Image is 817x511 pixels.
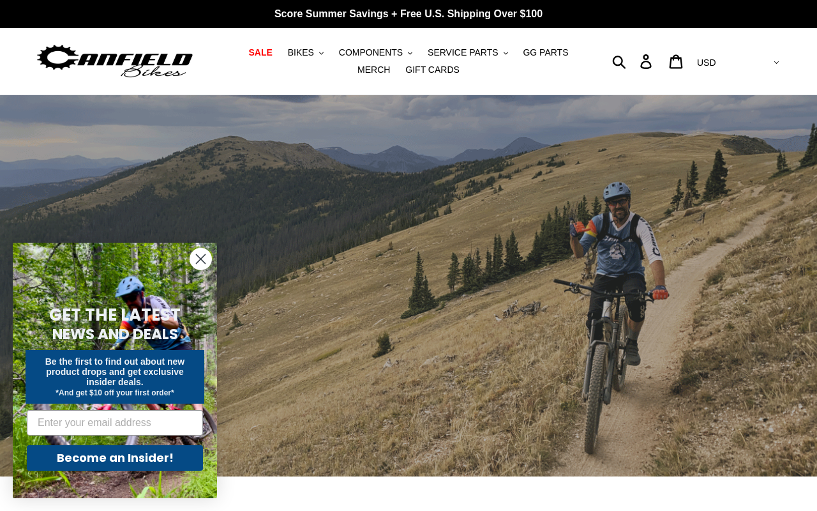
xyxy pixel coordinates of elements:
[49,303,181,326] span: GET THE LATEST
[399,61,466,79] a: GIFT CARDS
[333,44,419,61] button: COMPONENTS
[281,44,330,61] button: BIKES
[357,65,390,75] span: MERCH
[52,324,178,344] span: NEWS AND DEALS
[27,410,203,436] input: Enter your email address
[523,47,568,58] span: GG PARTS
[27,445,203,471] button: Become an Insider!
[288,47,314,58] span: BIKES
[35,42,195,82] img: Canfield Bikes
[351,61,396,79] a: MERCH
[421,44,514,61] button: SERVICE PARTS
[248,47,272,58] span: SALE
[516,44,574,61] a: GG PARTS
[242,44,278,61] a: SALE
[405,65,460,75] span: GIFT CARDS
[56,388,174,397] span: *And get $10 off your first order*
[339,47,403,58] span: COMPONENTS
[45,356,185,387] span: Be the first to find out about new product drops and get exclusive insider deals.
[190,248,212,270] button: Close dialog
[428,47,498,58] span: SERVICE PARTS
